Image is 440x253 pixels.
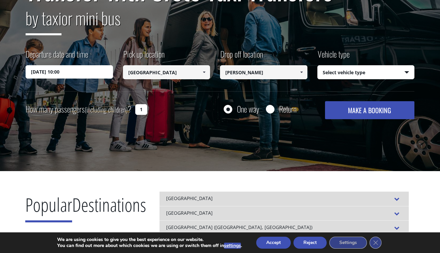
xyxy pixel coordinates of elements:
[160,220,409,235] div: [GEOGRAPHIC_DATA] ([GEOGRAPHIC_DATA], [GEOGRAPHIC_DATA])
[57,243,242,249] p: You can find out more about which cookies we are using or switch them off in .
[237,105,259,113] label: One way
[85,105,128,115] small: (including children)
[279,105,296,113] label: Return
[220,65,307,79] input: Select drop-off location
[123,65,210,79] input: Select pickup location
[160,206,409,221] div: [GEOGRAPHIC_DATA]
[26,48,88,65] label: Departure date and time
[224,243,241,249] button: settings
[318,66,414,80] span: Select vehicle type
[370,237,382,249] button: Close GDPR Cookie Banner
[57,237,242,243] p: We are using cookies to give you the best experience on our website.
[256,237,291,249] button: Accept
[25,191,146,227] h2: Destinations
[25,192,72,222] span: Popular
[160,191,409,206] div: [GEOGRAPHIC_DATA]
[26,5,61,35] span: by taxi
[199,65,210,79] a: Show All Items
[293,237,327,249] button: Reject
[220,48,263,65] label: Drop off location
[26,4,414,40] h2: or mini bus
[123,48,165,65] label: Pick up location
[317,48,350,65] label: Vehicle type
[296,65,307,79] a: Show All Items
[26,101,131,118] label: How many passengers ?
[325,101,414,119] button: MAKE A BOOKING
[329,237,367,249] button: Settings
